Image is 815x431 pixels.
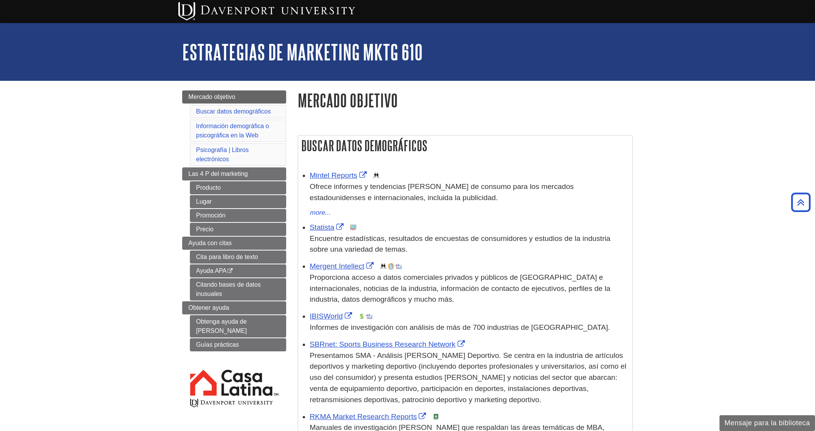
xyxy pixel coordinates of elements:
[433,414,439,420] img: e-Book
[190,223,286,236] a: Precio
[380,263,386,269] img: Demographics
[310,262,376,270] a: Link opens in new window
[190,181,286,194] a: Producto
[196,123,269,139] a: Información demográfica o psicográfica en la Web
[310,312,354,320] a: Link opens in new window
[373,172,379,179] img: Demographics
[310,322,629,333] p: Informes de investigación con análisis de más de 700 industrias de [GEOGRAPHIC_DATA].
[196,147,249,162] a: Psicografía | Libros electrónicos
[310,233,629,256] p: Encuentre estadísticas, resultados de encuestas de consumidores y estudios de la industria sobre ...
[310,181,629,204] p: Ofrece informes y tendencias [PERSON_NAME] de consumo para los mercados estadounidenses e interna...
[298,135,632,156] h2: Buscar datos demográficos
[310,350,629,406] p: Presentamos SMA - Análisis [PERSON_NAME] Deportivo. Se centra en la industria de artículos deport...
[188,304,229,311] span: Obtener ayuda
[182,237,286,250] a: Ayuda con citas
[178,2,355,20] img: Davenport University
[310,207,331,218] button: more...
[310,223,345,231] a: Link opens in new window
[190,209,286,222] a: Promoción
[359,313,365,319] img: Financial Report
[182,40,423,64] a: Estrategias de marketing MKTG 610
[310,413,428,421] a: Link opens in new window
[298,90,633,110] h1: Mercado objetivo
[396,263,402,269] img: Industry Report
[182,167,286,180] a: Las 4 P del marketing
[388,263,394,269] img: Company Information
[190,195,286,208] a: Lugar
[190,264,286,277] a: Ayuda APA
[190,315,286,337] a: Obtenga ayuda de [PERSON_NAME]
[366,313,372,319] img: Industry Report
[226,269,233,274] i: This link opens in a new window
[196,108,271,115] a: Buscar datos demográficos
[182,301,286,314] a: Obtener ayuda
[188,170,248,177] span: Las 4 P del marketing
[188,94,235,100] span: Mercado objetivo
[182,90,286,104] a: Mercado objetivo
[310,340,467,348] a: Link opens in new window
[190,251,286,264] a: Cita para libro de texto
[788,197,813,207] a: Back to Top
[190,278,286,301] a: Citando bases de datos inusuales
[350,224,356,231] img: Statistics
[310,272,629,305] p: Proporciona acceso a datos comerciales privados y públicos de [GEOGRAPHIC_DATA] e internacionales...
[188,240,232,246] span: Ayuda con citas
[310,171,369,179] a: Link opens in new window
[190,338,286,351] a: Guías prácticas
[719,415,815,431] button: Mensaje para la biblioteca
